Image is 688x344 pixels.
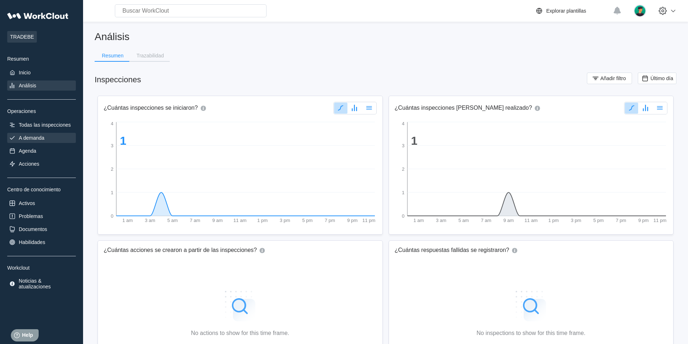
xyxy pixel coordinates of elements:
[137,53,164,58] div: Trazabilidad
[102,53,124,58] div: Resumen
[7,146,76,156] a: Agenda
[477,330,585,336] div: No inspections to show for this time frame.
[524,218,537,223] tspan: 11 am
[535,6,610,15] a: Explorar plantillas
[413,218,424,223] tspan: 1 am
[325,218,335,223] tspan: 7 pm
[587,73,632,84] button: Añadir filtro
[546,8,587,14] div: Explorar plantillas
[7,237,76,247] a: Habilidades
[19,135,44,141] div: A demanda
[120,134,126,147] tspan: 1
[616,218,626,223] tspan: 7 pm
[638,218,649,223] tspan: 9 pm
[190,218,200,223] tspan: 7 am
[104,247,257,254] h2: ¿Cuántas acciones se crearon a partir de las inspecciones?
[19,239,45,245] div: Habilidades
[7,68,76,78] a: Inicio
[362,218,375,223] tspan: 11 pm
[302,218,313,223] tspan: 5 pm
[122,218,133,223] tspan: 1 am
[19,200,35,206] div: Activos
[95,50,129,61] button: Resumen
[280,218,290,223] tspan: 3 pm
[167,218,178,223] tspan: 5 am
[347,218,358,223] tspan: 9 pm
[402,121,404,126] tspan: 4
[7,198,76,208] a: Activos
[593,218,603,223] tspan: 5 pm
[111,166,113,172] tspan: 2
[395,247,510,254] h2: ¿Cuántas respuestas fallidas se registraron?
[104,104,198,112] h2: ¿Cuántas inspecciones se iniciaron?
[7,211,76,221] a: Problemas
[19,70,31,75] div: Inicio
[145,218,155,223] tspan: 3 am
[111,143,113,148] tspan: 3
[115,4,267,17] input: Buscar WorkClout
[650,75,673,81] span: Último día
[19,278,74,289] div: Noticias & atualizaciones
[19,148,36,154] div: Agenda
[402,166,404,172] tspan: 2
[571,218,581,223] tspan: 3 pm
[7,120,76,130] a: Todas las inspecciones
[19,213,43,219] div: Problemas
[600,76,626,81] span: Añadir filtro
[402,143,404,148] tspan: 3
[411,134,417,147] tspan: 1
[7,224,76,234] a: Documentos
[95,30,676,43] h2: Análisis
[212,218,223,223] tspan: 9 am
[111,121,113,126] tspan: 4
[233,218,246,223] tspan: 11 am
[634,5,646,17] img: user.png
[7,276,76,291] a: Noticias & atualizaciones
[402,213,404,219] tspan: 0
[95,75,141,84] div: Inspecciones
[19,226,47,232] div: Documentos
[7,31,37,43] span: TRADEBE
[7,265,76,271] div: Workclout
[7,159,76,169] a: Acciones
[257,218,268,223] tspan: 1 pm
[7,133,76,143] a: A demanda
[19,161,39,167] div: Acciones
[191,330,289,336] div: No actions to show for this time frame.
[111,190,113,195] tspan: 1
[481,218,491,223] tspan: 7 am
[7,80,76,91] a: Análisis
[111,213,113,219] tspan: 0
[7,108,76,114] div: Operaciones
[395,104,532,112] h2: ¿Cuántas inspecciones [PERSON_NAME] realizado?
[129,50,170,61] button: Trazabilidad
[548,218,559,223] tspan: 1 pm
[503,218,514,223] tspan: 9 am
[19,122,71,128] div: Todas las inspecciones
[436,218,446,223] tspan: 3 am
[402,190,404,195] tspan: 1
[19,83,36,88] div: Análisis
[458,218,469,223] tspan: 5 am
[653,218,666,223] tspan: 11 pm
[7,56,76,62] div: Resumen
[7,187,76,192] div: Centro de conocimiento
